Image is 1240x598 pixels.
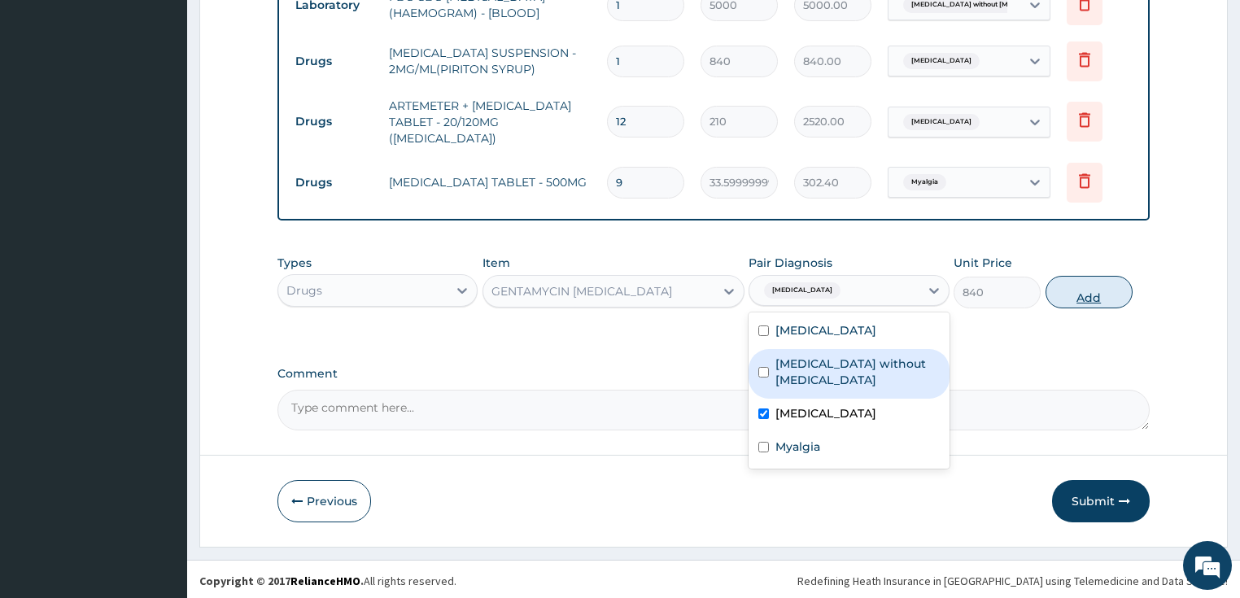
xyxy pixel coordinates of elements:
label: [MEDICAL_DATA] [775,322,876,338]
strong: Copyright © 2017 . [199,574,364,588]
textarea: Type your message and hit 'Enter' [8,413,310,470]
td: [MEDICAL_DATA] TABLET - 500MG [381,166,600,199]
span: Myalgia [903,174,946,190]
button: Previous [277,480,371,522]
label: [MEDICAL_DATA] without [MEDICAL_DATA] [775,356,940,388]
img: d_794563401_company_1708531726252_794563401 [30,81,66,122]
button: Add [1046,276,1133,308]
div: Drugs [286,282,322,299]
td: Drugs [287,46,381,76]
span: [MEDICAL_DATA] [903,53,980,69]
label: Types [277,256,312,270]
span: [MEDICAL_DATA] [764,282,840,299]
span: We're online! [94,190,225,354]
div: Minimize live chat window [267,8,306,47]
div: Redefining Heath Insurance in [GEOGRAPHIC_DATA] using Telemedicine and Data Science! [797,573,1228,589]
td: Drugs [287,168,381,198]
td: Drugs [287,107,381,137]
div: Chat with us now [85,91,273,112]
label: Comment [277,367,1150,381]
label: Pair Diagnosis [749,255,832,271]
label: [MEDICAL_DATA] [775,405,876,421]
label: Myalgia [775,439,820,455]
span: [MEDICAL_DATA] [903,114,980,130]
a: RelianceHMO [290,574,360,588]
td: [MEDICAL_DATA] SUSPENSION - 2MG/ML(PIRITON SYRUP) [381,37,600,85]
td: ARTEMETER + [MEDICAL_DATA] TABLET - 20/120MG ([MEDICAL_DATA]) [381,89,600,155]
div: GENTAMYCIN [MEDICAL_DATA] [491,283,672,299]
button: Submit [1052,480,1150,522]
label: Item [482,255,510,271]
label: Unit Price [954,255,1012,271]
